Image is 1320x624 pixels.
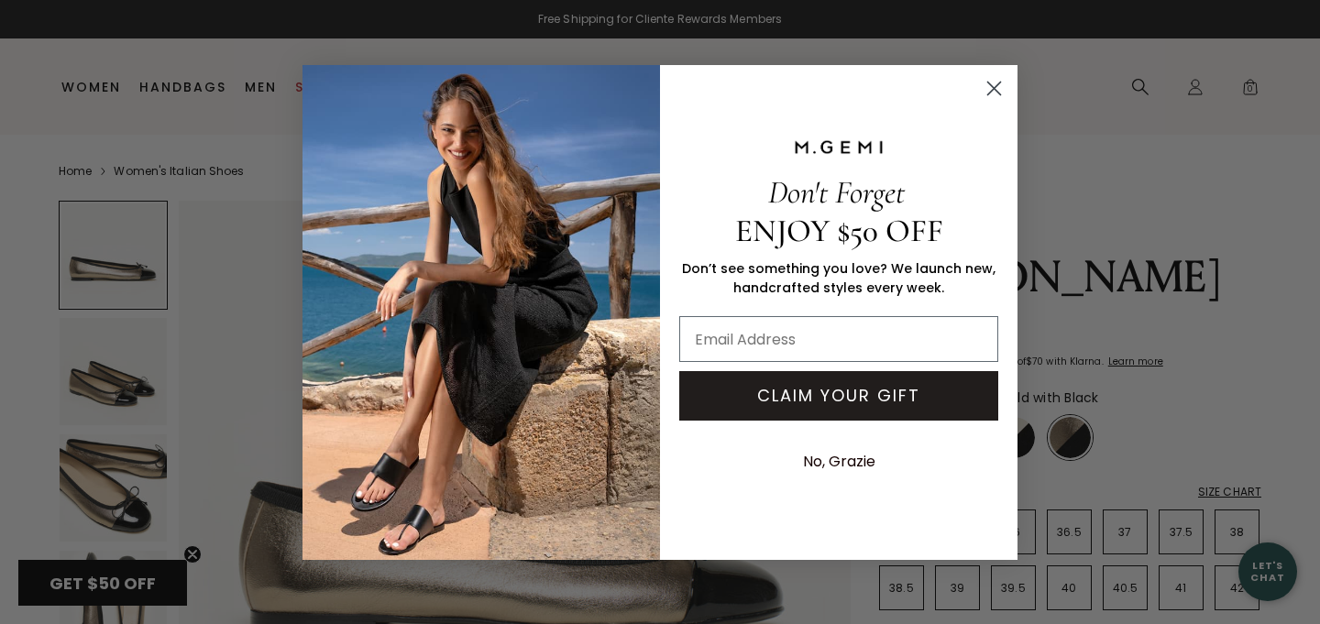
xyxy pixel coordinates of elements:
button: Close dialog [978,72,1010,104]
button: No, Grazie [794,439,885,485]
button: CLAIM YOUR GIFT [679,371,998,421]
span: Don’t see something you love? We launch new, handcrafted styles every week. [682,259,995,297]
span: ENJOY $50 OFF [735,212,943,250]
input: Email Address [679,316,998,362]
span: Don't Forget [768,173,905,212]
img: M.Gemi [302,65,660,560]
img: M.GEMI [793,139,885,156]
